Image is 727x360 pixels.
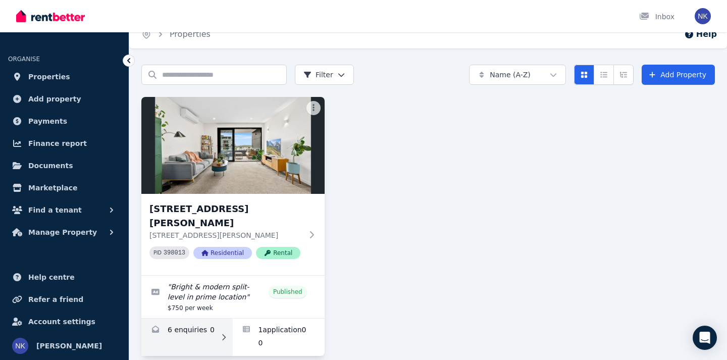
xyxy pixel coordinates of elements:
[141,276,325,318] a: Edit listing: Bright & modern split-level in prime location
[28,182,77,194] span: Marketplace
[594,65,614,85] button: Compact list view
[28,293,83,305] span: Refer a friend
[256,247,300,259] span: Rental
[306,101,321,115] button: More options
[28,93,81,105] span: Add property
[574,65,634,85] div: View options
[28,71,70,83] span: Properties
[639,12,674,22] div: Inbox
[149,230,302,240] p: [STREET_ADDRESS][PERSON_NAME]
[469,65,566,85] button: Name (A-Z)
[684,28,717,40] button: Help
[16,9,85,24] img: RentBetter
[141,97,325,194] img: 418/83 Campbell St, Wollongong
[8,111,121,131] a: Payments
[149,202,302,230] h3: [STREET_ADDRESS][PERSON_NAME]
[28,204,82,216] span: Find a tenant
[8,289,121,310] a: Refer a friend
[642,65,715,85] a: Add Property
[8,267,121,287] a: Help centre
[28,160,73,172] span: Documents
[28,115,67,127] span: Payments
[193,247,252,259] span: Residential
[303,70,333,80] span: Filter
[141,319,233,356] a: Enquiries for 418/83 Campbell St, Wollongong
[28,271,75,283] span: Help centre
[141,97,325,275] a: 418/83 Campbell St, Wollongong[STREET_ADDRESS][PERSON_NAME][STREET_ADDRESS][PERSON_NAME]PID 39801...
[8,67,121,87] a: Properties
[8,89,121,109] a: Add property
[693,326,717,350] div: Open Intercom Messenger
[233,319,324,356] a: Applications for 418/83 Campbell St, Wollongong
[129,20,223,48] nav: Breadcrumb
[8,178,121,198] a: Marketplace
[8,133,121,153] a: Finance report
[8,200,121,220] button: Find a tenant
[695,8,711,24] img: Nusret Kose
[28,137,87,149] span: Finance report
[613,65,634,85] button: Expanded list view
[12,338,28,354] img: Nusret Kose
[490,70,531,80] span: Name (A-Z)
[170,29,211,39] a: Properties
[8,156,121,176] a: Documents
[8,312,121,332] a: Account settings
[28,226,97,238] span: Manage Property
[164,249,185,256] code: 398013
[295,65,354,85] button: Filter
[28,316,95,328] span: Account settings
[8,56,40,63] span: ORGANISE
[36,340,102,352] span: [PERSON_NAME]
[8,222,121,242] button: Manage Property
[574,65,594,85] button: Card view
[153,250,162,255] small: PID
